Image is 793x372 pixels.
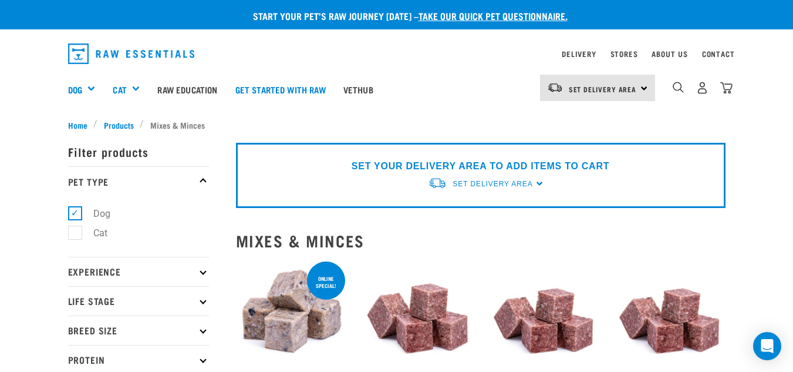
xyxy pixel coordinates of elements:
[68,119,725,131] nav: breadcrumbs
[547,82,563,93] img: van-moving.png
[352,159,609,173] p: SET YOUR DELIVERY AREA TO ADD ITEMS TO CART
[453,180,532,188] span: Set Delivery Area
[75,226,112,240] label: Cat
[702,52,735,56] a: Contact
[696,82,708,94] img: user.png
[75,206,115,221] label: Dog
[652,52,687,56] a: About Us
[227,66,335,113] a: Get started with Raw
[68,119,87,131] span: Home
[68,119,94,131] a: Home
[68,286,209,316] p: Life Stage
[362,259,474,371] img: Pile Of Cubed Chicken Wild Meat Mix
[419,13,568,18] a: take our quick pet questionnaire.
[236,259,348,371] img: 1141 Salmon Mince 01
[68,83,82,96] a: Dog
[720,82,733,94] img: home-icon@2x.png
[104,119,134,131] span: Products
[149,66,226,113] a: Raw Education
[610,52,638,56] a: Stores
[236,232,725,250] h2: Mixes & Minces
[673,82,684,93] img: home-icon-1@2x.png
[68,257,209,286] p: Experience
[97,119,140,131] a: Products
[428,177,447,189] img: van-moving.png
[613,259,725,371] img: ?1041 RE Lamb Mix 01
[68,166,209,196] p: Pet Type
[562,52,596,56] a: Delivery
[59,39,735,69] nav: dropdown navigation
[113,83,126,96] a: Cat
[68,43,195,64] img: Raw Essentials Logo
[753,332,781,360] div: Open Intercom Messenger
[68,316,209,345] p: Breed Size
[335,66,382,113] a: Vethub
[68,137,209,166] p: Filter products
[569,87,637,91] span: Set Delivery Area
[307,270,345,294] div: ONLINE SPECIAL!
[488,259,600,371] img: ?1041 RE Lamb Mix 01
